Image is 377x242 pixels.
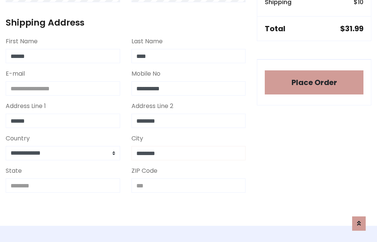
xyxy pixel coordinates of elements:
[131,37,163,46] label: Last Name
[265,70,363,94] button: Place Order
[131,69,160,78] label: Mobile No
[340,24,363,33] h5: $
[6,69,25,78] label: E-mail
[265,24,285,33] h5: Total
[131,166,157,175] label: ZIP Code
[6,102,46,111] label: Address Line 1
[6,134,30,143] label: Country
[131,102,173,111] label: Address Line 2
[6,166,22,175] label: State
[345,23,363,34] span: 31.99
[131,134,143,143] label: City
[6,37,38,46] label: First Name
[6,17,246,28] h4: Shipping Address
